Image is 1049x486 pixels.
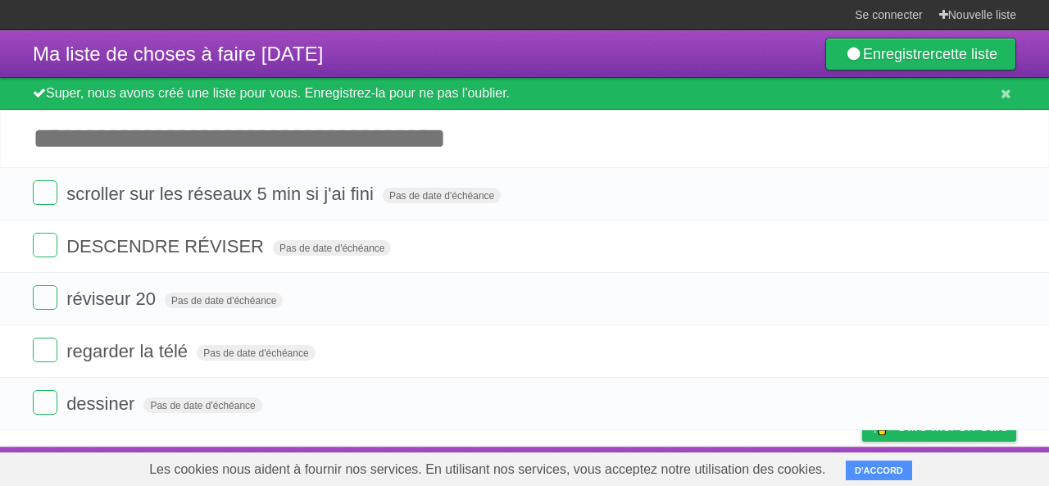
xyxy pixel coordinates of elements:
[66,236,264,257] font: DESCENDRE RÉVISER
[66,393,134,414] font: dessiner
[66,184,374,204] font: scroller sur les réseaux 5 min si j'ai fini
[855,466,903,475] font: D'ACCORD
[855,8,923,21] font: Se connecter
[948,8,1016,21] font: Nouvelle liste
[33,180,57,205] label: Fait
[33,285,57,310] label: Fait
[149,462,825,476] font: Les cookies nous aident à fournir nos services. En utilisant nos services, vous acceptez notre ut...
[33,233,57,257] label: Fait
[33,390,57,415] label: Fait
[171,295,276,307] font: Pas de date d'échéance
[150,400,255,411] font: Pas de date d'échéance
[856,451,1016,482] a: Proposer une fonctionnalité
[825,38,1016,70] a: Enregistrercette liste
[66,341,188,361] font: regarder la télé
[517,451,570,482] a: À propos
[589,451,670,482] a: Développeurs
[690,451,733,482] a: Termes
[46,86,510,100] font: Super, nous avons créé une liste pour vous. Enregistrez-la pour ne pas l'oublier.
[863,46,935,62] font: Enregistrer
[203,347,308,359] font: Pas de date d'échéance
[279,243,384,254] font: Pas de date d'échéance
[66,288,156,309] font: réviseur 20
[389,190,494,202] font: Pas de date d'échéance
[846,461,912,480] button: D'ACCORD
[33,43,323,65] font: Ma liste de choses à faire [DATE]
[33,338,57,362] label: Fait
[935,46,997,62] font: cette liste
[753,451,836,482] a: Confidentialité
